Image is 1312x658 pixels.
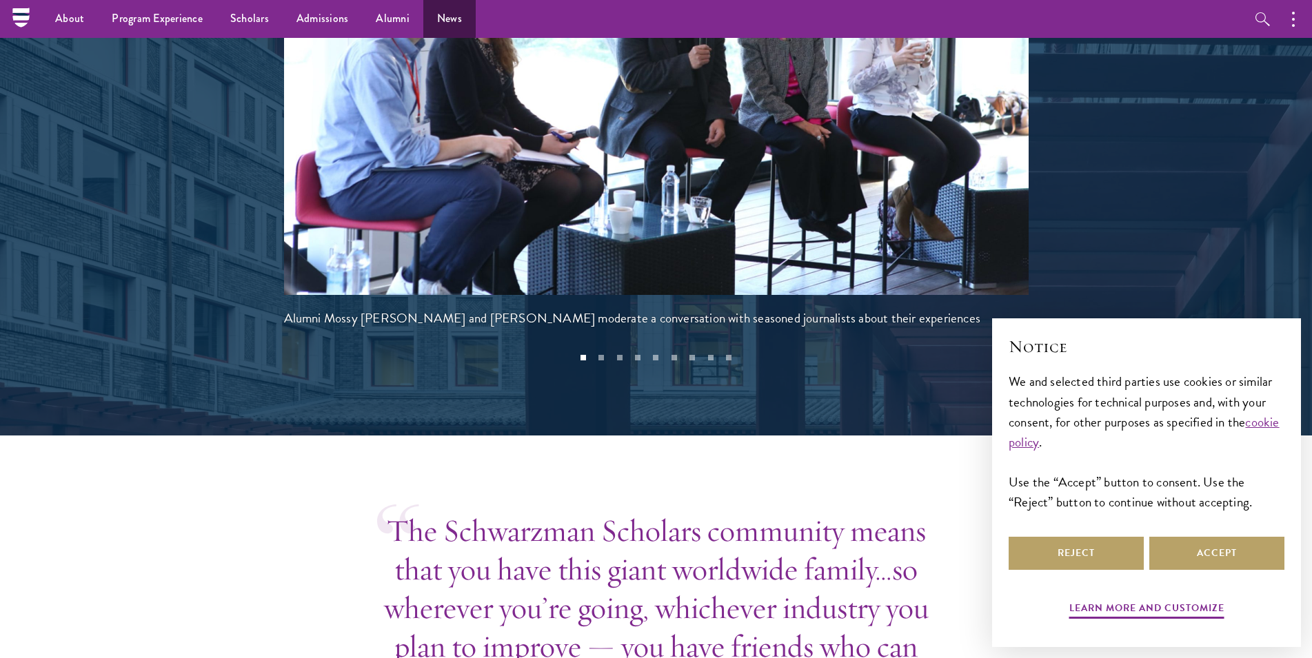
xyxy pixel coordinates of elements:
[284,308,1029,351] div: Alumni Mossy [PERSON_NAME] and [PERSON_NAME] moderate a conversation with seasoned journalists ab...
[647,349,665,367] button: 5 of 9
[1149,537,1284,570] button: Accept
[610,349,628,367] button: 3 of 9
[720,349,738,367] button: 9 of 9
[574,349,592,367] button: 1 of 9
[1009,537,1144,570] button: Reject
[1009,335,1284,358] h2: Notice
[683,349,701,367] button: 7 of 9
[665,349,683,367] button: 6 of 9
[629,349,647,367] button: 4 of 9
[1009,412,1280,452] a: cookie policy
[702,349,720,367] button: 8 of 9
[1009,371,1284,511] div: We and selected third parties use cookies or similar technologies for technical purposes and, wit...
[1069,599,1224,621] button: Learn more and customize
[592,349,610,367] button: 2 of 9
